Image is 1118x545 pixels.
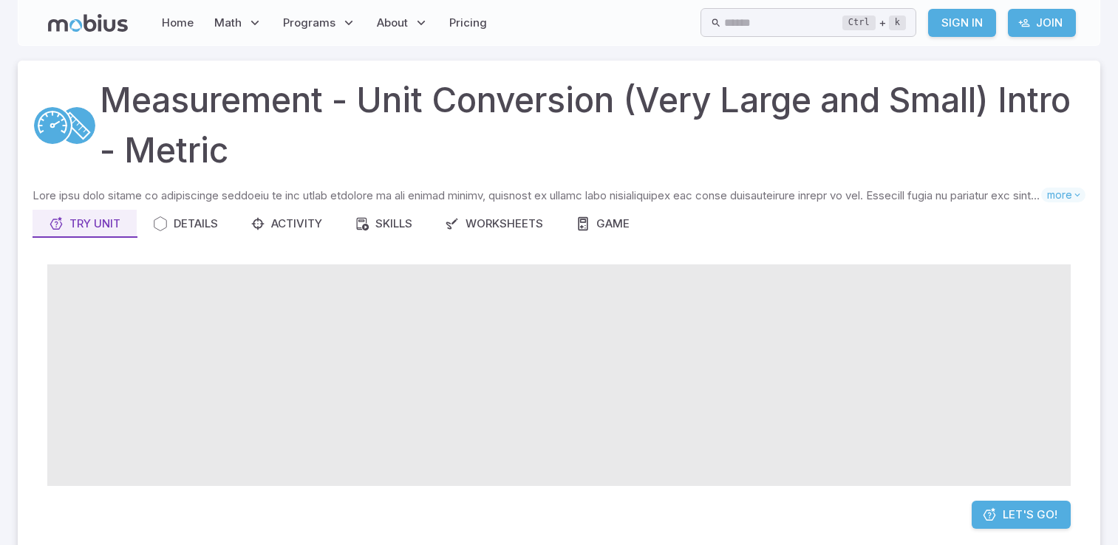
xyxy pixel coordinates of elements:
a: Sign In [928,9,996,37]
div: Game [576,216,630,232]
div: Try Unit [49,216,120,232]
div: + [842,14,906,32]
p: Lore ipsu dolo sitame co adipiscinge seddoeiu te inc utlab etdolore ma ali enimad minimv, quisnos... [33,188,1041,204]
kbd: Ctrl [842,16,876,30]
span: Programs [283,15,335,31]
a: Metric Units [57,106,97,145]
a: Speed/Distance/Time [33,106,72,145]
a: Join [1008,9,1076,37]
h1: Measurement - Unit Conversion (Very Large and Small) Intro - Metric [100,75,1085,176]
div: Details [153,216,218,232]
span: Math [214,15,242,31]
span: About [377,15,408,31]
kbd: k [889,16,906,30]
div: Skills [355,216,412,232]
div: Activity [250,216,322,232]
a: Let's Go! [972,501,1071,529]
span: Let's Go! [1003,507,1057,523]
div: Worksheets [445,216,543,232]
a: Pricing [445,6,491,40]
a: Home [157,6,198,40]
